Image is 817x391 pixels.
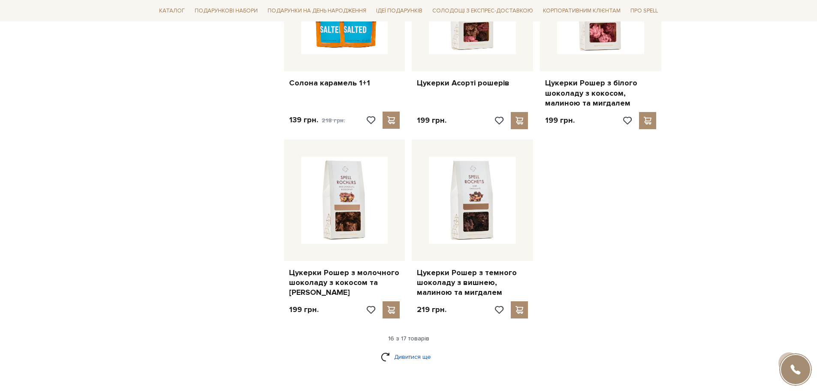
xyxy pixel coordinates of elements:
span: 218 грн. [322,117,345,124]
span: Каталог [156,4,188,18]
p: 199 грн. [545,115,575,125]
a: Корпоративним клієнтам [540,3,624,18]
span: Подарункові набори [191,4,261,18]
p: 199 грн. [289,305,319,315]
a: Цукерки Асорті рошерів [417,78,528,88]
a: Солона карамель 1+1 [289,78,400,88]
p: 139 грн. [289,115,345,125]
a: Цукерки Рошер з молочного шоколаду з кокосом та [PERSON_NAME] [289,268,400,298]
span: Подарунки на День народження [264,4,370,18]
a: Цукерки Рошер з темного шоколаду з вишнею, малиною та мигдалем [417,268,528,298]
span: Про Spell [627,4,661,18]
a: Солодощі з експрес-доставкою [429,3,537,18]
a: Дивитися ще [381,349,437,364]
a: Цукерки Рошер з білого шоколаду з кокосом, малиною та мигдалем [545,78,656,108]
p: 219 грн. [417,305,446,315]
div: 16 з 17 товарів [152,335,665,343]
span: Ідеї подарунків [373,4,426,18]
p: 199 грн. [417,115,446,125]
